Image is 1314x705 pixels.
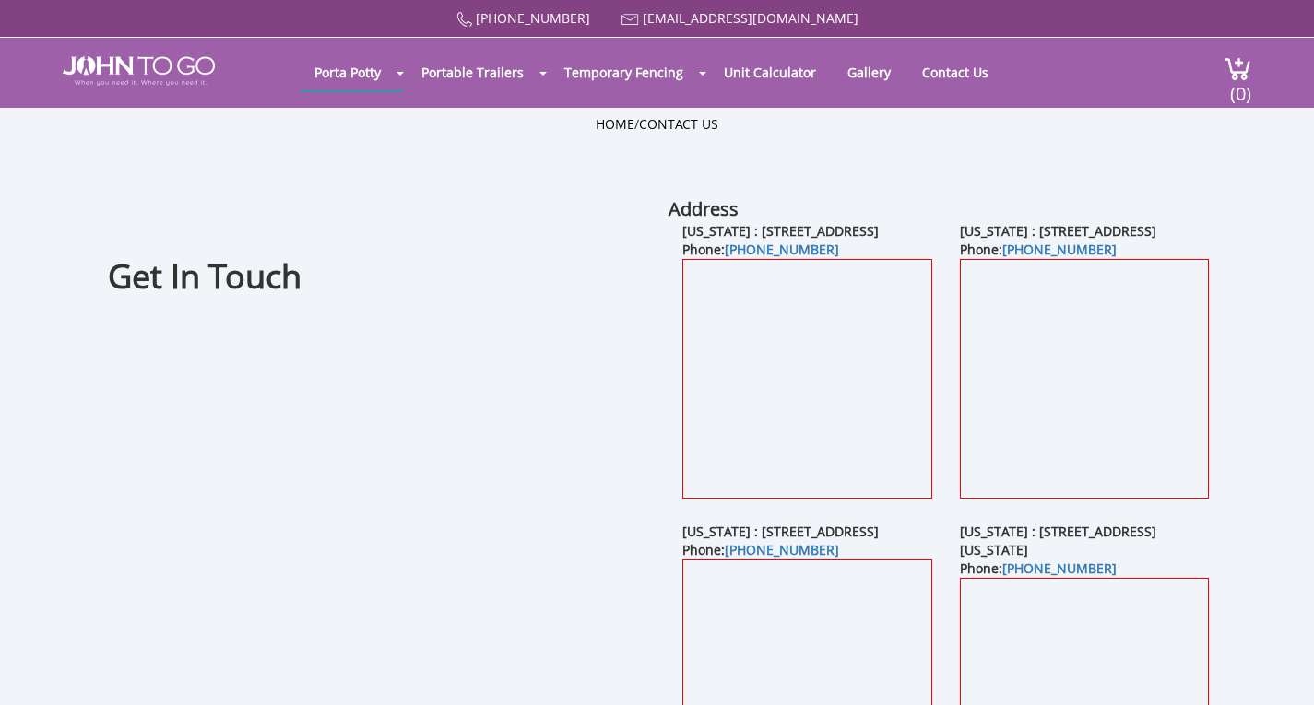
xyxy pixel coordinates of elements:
b: Phone: [682,541,839,558]
a: [PHONE_NUMBER] [1002,241,1117,258]
b: [US_STATE] : [STREET_ADDRESS] [682,222,879,240]
a: Contact Us [908,54,1002,90]
a: [PHONE_NUMBER] [725,541,839,558]
a: Home [596,115,634,133]
ul: / [596,115,718,134]
b: Phone: [960,559,1117,577]
img: JOHN to go [63,56,215,86]
a: Unit Calculator [710,54,830,90]
a: Porta Potty [301,54,395,90]
img: Call [456,12,472,28]
b: Address [669,196,739,221]
a: Gallery [834,54,905,90]
b: [US_STATE] : [STREET_ADDRESS][US_STATE] [960,523,1156,558]
b: Phone: [960,241,1117,258]
h1: Get In Touch [108,254,651,300]
a: Contact Us [639,115,718,133]
a: [EMAIL_ADDRESS][DOMAIN_NAME] [643,9,858,27]
span: (0) [1229,66,1251,106]
a: Portable Trailers [408,54,538,90]
b: [US_STATE] : [STREET_ADDRESS] [682,523,879,540]
a: [PHONE_NUMBER] [725,241,839,258]
b: [US_STATE] : [STREET_ADDRESS] [960,222,1156,240]
b: Phone: [682,241,839,258]
a: [PHONE_NUMBER] [1002,559,1117,577]
a: [PHONE_NUMBER] [476,9,590,27]
img: Mail [621,14,639,26]
img: cart a [1224,56,1251,81]
a: Temporary Fencing [550,54,697,90]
